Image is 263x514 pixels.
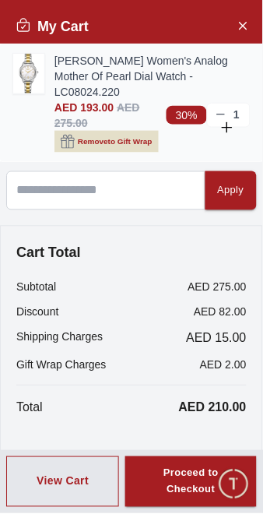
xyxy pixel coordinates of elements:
em: Minimize [224,8,255,39]
div: Track your Shipment [115,384,255,412]
img: ... [13,54,44,93]
div: Apply [218,182,244,200]
p: 1 [231,107,244,122]
p: Shipping Charges [16,329,103,348]
span: AED 193.00 [54,101,114,114]
span: Request a callback [135,353,245,371]
button: Apply [205,171,257,210]
span: Remove to Gift Wrap [78,134,153,150]
span: 30% [167,106,207,125]
span: Nearest Store Locator [117,317,245,336]
p: Subtotal [16,280,56,295]
p: Gift Wrap Charges [16,357,107,373]
button: Removeto Gift Wrap [54,131,159,153]
p: Total [16,399,43,417]
div: Chat Widget [217,468,251,502]
span: Track your Shipment [125,389,245,407]
span: Hello! I'm your Time House Watches Support Assistant. How can I assist you [DATE]? [23,203,234,255]
div: Exchanges [16,312,100,340]
div: Nearest Store Locator [107,312,255,340]
h2: My Cart [16,16,89,37]
p: AED 2.00 [200,357,247,373]
a: [PERSON_NAME] Women's Analog Mother Of Pearl Dial Watch - LC08024.220 [54,53,251,100]
div: Request a callback [125,348,255,376]
button: View Cart [6,457,119,509]
p: AED 82.00 [194,305,247,320]
button: Proceed to Checkout [125,457,257,509]
div: View Cart [37,474,89,490]
p: AED 210.00 [179,399,247,417]
span: AED 15.00 [187,329,247,348]
p: AED 275.00 [188,280,247,295]
button: Close Account [230,12,255,37]
span: Exchanges [26,317,89,336]
span: 02:01 PM [204,248,244,259]
img: Profile picture of Zoe [44,10,70,37]
div: New Enquiry [84,276,178,305]
div: Services [186,276,255,305]
div: Proceed to Checkout [153,465,229,501]
em: Back [8,8,39,39]
p: Discount [16,305,58,320]
span: New Enquiry [94,281,168,300]
div: [PERSON_NAME] [12,174,263,190]
div: [PERSON_NAME] [79,16,187,31]
h4: Cart Total [16,242,247,264]
span: Services [196,281,245,300]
